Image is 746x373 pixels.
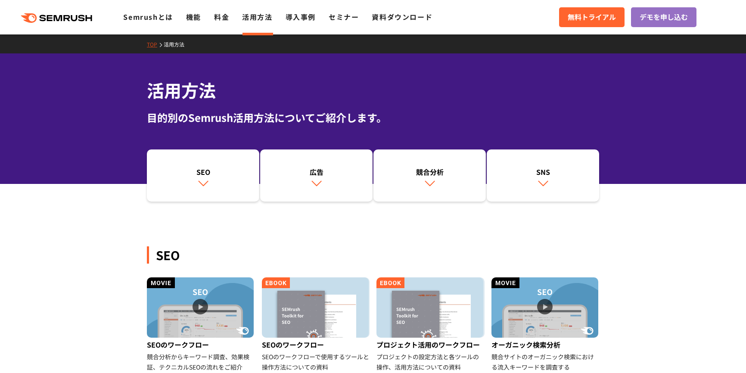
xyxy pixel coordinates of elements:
a: 広告 [260,149,373,202]
a: プロジェクト活用のワークフロー プロジェクトの設定方法と各ツールの操作、活用方法についての資料 [376,277,485,372]
a: SNS [487,149,599,202]
div: 競合サイトのオーガニック検索における流入キーワードを調査する [491,351,600,372]
div: SEOのワークフロー [147,338,255,351]
a: SEO [147,149,259,202]
a: デモを申し込む [631,7,696,27]
a: 活用方法 [164,40,191,48]
div: プロジェクトの設定方法と各ツールの操作、活用方法についての資料 [376,351,485,372]
a: TOP [147,40,164,48]
h1: 活用方法 [147,78,599,103]
a: オーガニック検索分析 競合サイトのオーガニック検索における流入キーワードを調査する [491,277,600,372]
a: 活用方法 [242,12,272,22]
span: デモを申し込む [640,12,688,23]
div: SEOのワークフロー [262,338,370,351]
div: 競合分析 [378,167,482,177]
div: 広告 [264,167,368,177]
div: オーガニック検索分析 [491,338,600,351]
div: 目的別のSemrush活用方法についてご紹介します。 [147,110,599,125]
a: 導入事例 [286,12,316,22]
a: 競合分析 [373,149,486,202]
a: セミナー [329,12,359,22]
a: 機能 [186,12,201,22]
a: 無料トライアル [559,7,625,27]
div: SEOのワークフローで使用するツールと操作方法についての資料 [262,351,370,372]
a: 資料ダウンロード [372,12,432,22]
div: SEO [147,246,599,264]
a: Semrushとは [123,12,173,22]
div: 競合分析からキーワード調査、効果検証、テクニカルSEOの流れをご紹介 [147,351,255,372]
div: SNS [491,167,595,177]
div: プロジェクト活用のワークフロー [376,338,485,351]
div: SEO [151,167,255,177]
a: 料金 [214,12,229,22]
span: 無料トライアル [568,12,616,23]
a: SEOのワークフロー 競合分析からキーワード調査、効果検証、テクニカルSEOの流れをご紹介 [147,277,255,372]
a: SEOのワークフロー SEOのワークフローで使用するツールと操作方法についての資料 [262,277,370,372]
